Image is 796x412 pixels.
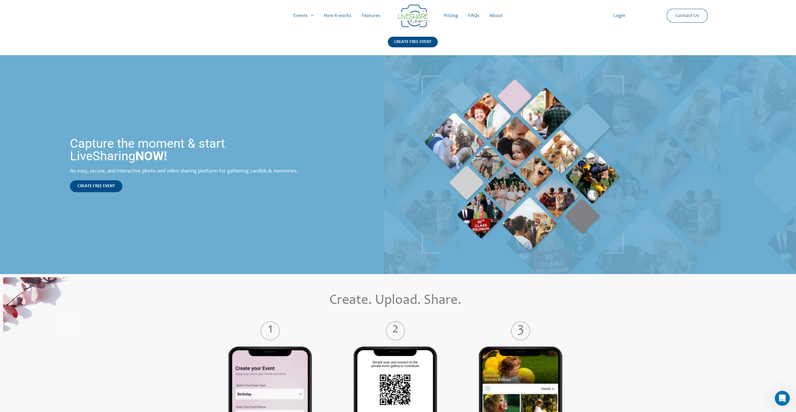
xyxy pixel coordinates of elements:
[343,326,447,335] label: 2
[70,137,312,162] h1: Capture the moment & start LiveSharing
[77,184,115,188] span: CREATE FREE EVENT
[135,149,167,163] strong: NOW!
[3,277,77,345] img: Online Photo Sharing
[439,6,463,26] a: Pricing
[70,180,122,192] a: CREATE FREE EVENT
[422,76,624,254] img: Live Photobooth
[398,5,430,27] img: LiveShare logo - Capture & Share Event Memories
[319,6,356,26] a: How it works
[288,6,319,26] a: Events
[356,6,385,26] a: Features
[608,6,630,26] a: Login
[468,326,573,335] label: 3
[388,37,438,47] div: CREATE FREE EVENT
[463,6,484,26] a: FAQs
[11,6,785,26] nav: Site Navigation
[484,6,508,26] a: About
[775,391,790,406] iframe: Intercom live chat
[329,294,461,308] span: Create. Upload. Share.
[70,169,312,174] div: An easy, secure, and interactive photo and video sharing platform for gathering candids & memories.
[218,326,322,335] label: 1
[670,9,704,22] a: Contact Us
[388,37,438,55] a: CREATE FREE EVENT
